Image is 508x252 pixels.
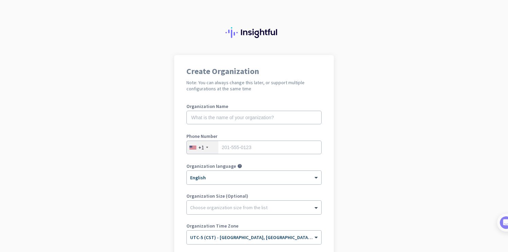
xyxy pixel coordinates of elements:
[186,104,322,109] label: Organization Name
[186,223,322,228] label: Organization Time Zone
[186,67,322,75] h1: Create Organization
[186,134,322,139] label: Phone Number
[186,79,322,92] h2: Note: You can always change this later, or support multiple configurations at the same time
[198,144,204,151] div: +1
[186,164,236,168] label: Organization language
[186,111,322,124] input: What is the name of your organization?
[225,27,283,38] img: Insightful
[186,194,322,198] label: Organization Size (Optional)
[237,164,242,168] i: help
[186,141,322,154] input: 201-555-0123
